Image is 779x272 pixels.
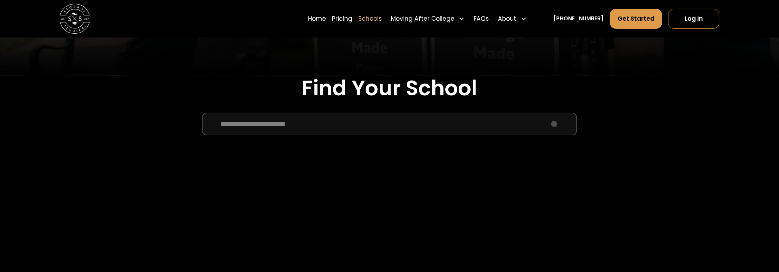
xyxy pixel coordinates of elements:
a: Log In [668,9,719,29]
img: Storage Scholars main logo [60,4,89,34]
a: FAQs [474,8,489,29]
div: Moving After College [388,8,468,29]
a: Get Started [610,9,663,29]
div: About [498,14,516,23]
a: Schools [358,8,382,29]
a: Home [308,8,326,29]
div: Moving After College [391,14,454,23]
a: Pricing [332,8,352,29]
div: About [495,8,530,29]
h2: Find Your School [120,76,659,101]
a: [PHONE_NUMBER] [554,15,604,22]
